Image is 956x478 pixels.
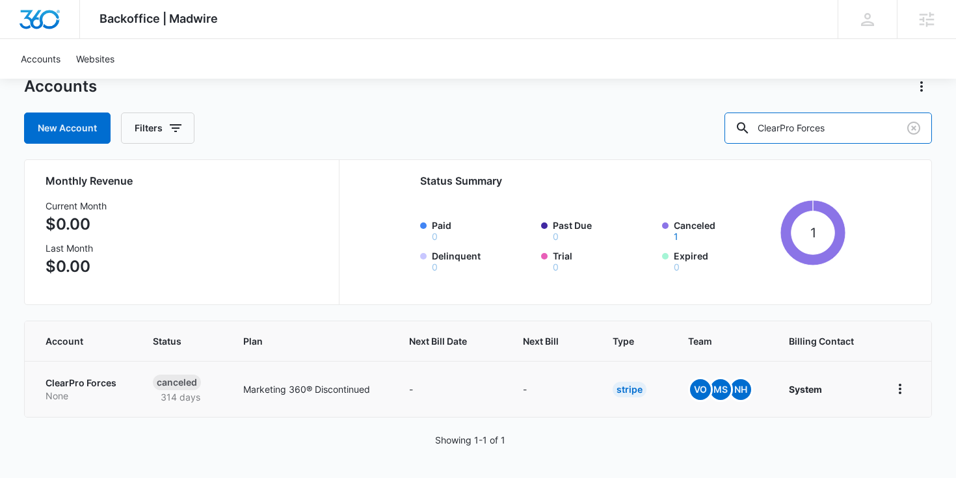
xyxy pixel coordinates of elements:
label: Canceled [674,219,775,241]
p: Marketing 360® Discontinued [243,382,378,396]
span: VO [690,379,711,400]
span: Backoffice | Madwire [100,12,218,25]
button: Canceled [674,232,678,241]
strong: System [789,384,822,395]
h2: Status Summary [420,173,845,189]
p: 314 days [153,390,208,404]
input: Search [724,113,932,144]
span: Account [46,334,103,348]
button: Actions [911,76,932,97]
span: Next Bill [523,334,563,348]
button: Filters [121,113,194,144]
p: Showing 1-1 of 1 [435,433,505,447]
p: $0.00 [46,255,107,278]
td: - [507,361,598,417]
p: ClearPro Forces [46,377,122,390]
label: Trial [553,249,654,272]
a: ClearPro ForcesNone [46,377,122,402]
h3: Last Month [46,241,107,255]
span: Plan [243,334,378,348]
tspan: 1 [810,225,816,241]
a: Websites [68,39,122,79]
span: Next Bill Date [409,334,472,348]
h3: Current Month [46,199,107,213]
span: NH [730,379,751,400]
p: None [46,390,122,403]
h2: Monthly Revenue [46,173,323,189]
p: $0.00 [46,213,107,236]
span: MS [710,379,731,400]
span: Billing Contact [789,334,858,348]
button: Clear [903,118,924,139]
h1: Accounts [24,77,97,96]
label: Delinquent [432,249,533,272]
a: Accounts [13,39,68,79]
label: Expired [674,249,775,272]
label: Paid [432,219,533,241]
label: Past Due [553,219,654,241]
div: Canceled [153,375,201,390]
button: home [890,378,910,399]
span: Status [153,334,194,348]
span: Team [688,334,739,348]
div: Stripe [613,382,646,397]
span: Type [613,334,637,348]
td: - [393,361,507,417]
a: New Account [24,113,111,144]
